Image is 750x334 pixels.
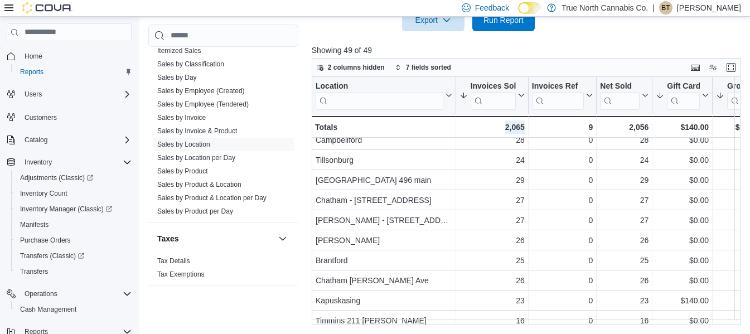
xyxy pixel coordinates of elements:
[316,214,452,227] div: [PERSON_NAME] - [STREET_ADDRESS]
[11,64,136,80] button: Reports
[11,302,136,317] button: Cash Management
[157,194,267,202] a: Sales by Product & Location per Day
[656,173,709,187] div: $0.00
[707,61,720,74] button: Display options
[157,233,274,244] button: Taxes
[20,220,49,229] span: Manifests
[600,173,649,187] div: 29
[316,133,452,147] div: Campbellford
[652,1,655,14] p: |
[11,186,136,201] button: Inventory Count
[16,249,89,263] a: Transfers (Classic)
[20,133,132,147] span: Catalog
[667,81,700,110] div: Gift Card Sales
[157,154,235,162] a: Sales by Location per Day
[532,153,593,167] div: 0
[157,153,235,162] span: Sales by Location per Day
[20,251,84,260] span: Transfers (Classic)
[532,294,593,307] div: 0
[402,9,464,31] button: Export
[2,48,136,64] button: Home
[16,187,132,200] span: Inventory Count
[532,234,593,247] div: 0
[157,60,224,69] span: Sales by Classification
[11,217,136,233] button: Manifests
[157,233,179,244] h3: Taxes
[20,267,48,276] span: Transfers
[689,61,702,74] button: Keyboard shortcuts
[312,45,745,56] p: Showing 49 of 49
[20,156,132,169] span: Inventory
[157,167,208,175] a: Sales by Product
[11,170,136,186] a: Adjustments (Classic)
[600,193,649,207] div: 27
[11,201,136,217] a: Inventory Manager (Classic)
[459,133,524,147] div: 28
[20,156,56,169] button: Inventory
[459,254,524,267] div: 25
[157,74,197,81] a: Sales by Day
[157,46,201,55] span: Itemized Sales
[532,314,593,327] div: 0
[20,133,52,147] button: Catalog
[157,114,206,122] a: Sales by Invoice
[16,234,75,247] a: Purchase Orders
[157,86,245,95] span: Sales by Employee (Created)
[16,218,53,231] a: Manifests
[316,153,452,167] div: Tillsonburg
[656,234,709,247] div: $0.00
[11,233,136,248] button: Purchase Orders
[276,232,289,245] button: Taxes
[316,193,452,207] div: Chatham - [STREET_ADDRESS]
[2,286,136,302] button: Operations
[148,31,298,222] div: Sales
[661,1,670,14] span: BT
[25,135,47,144] span: Catalog
[16,265,132,278] span: Transfers
[16,265,52,278] a: Transfers
[390,61,456,74] button: 7 fields sorted
[157,257,190,265] a: Tax Details
[532,81,584,92] div: Invoices Ref
[20,88,46,101] button: Users
[459,314,524,327] div: 16
[667,81,700,92] div: Gift Cards
[656,314,709,327] div: $0.00
[316,234,452,247] div: [PERSON_NAME]
[316,294,452,307] div: Kapuskasing
[470,81,515,92] div: Invoices Sold
[475,2,509,13] span: Feedback
[22,2,72,13] img: Cova
[656,153,709,167] div: $0.00
[656,214,709,227] div: $0.00
[157,207,233,216] span: Sales by Product per Day
[472,9,535,31] button: Run Report
[677,1,741,14] p: [PERSON_NAME]
[20,189,67,198] span: Inventory Count
[2,86,136,102] button: Users
[656,254,709,267] div: $0.00
[600,234,649,247] div: 26
[157,113,206,122] span: Sales by Invoice
[518,14,519,14] span: Dark Mode
[600,120,649,134] div: 2,056
[459,81,524,110] button: Invoices Sold
[316,173,452,187] div: [GEOGRAPHIC_DATA] 496 main
[659,1,672,14] div: Brandon Thompson
[600,314,649,327] div: 16
[16,303,81,316] a: Cash Management
[312,61,389,74] button: 2 columns hidden
[20,49,132,63] span: Home
[562,1,648,14] p: True North Cannabis Co.
[20,305,76,314] span: Cash Management
[600,254,649,267] div: 25
[459,234,524,247] div: 26
[11,248,136,264] a: Transfers (Classic)
[656,81,709,110] button: Gift Cards
[20,205,112,214] span: Inventory Manager (Classic)
[157,270,205,278] a: Tax Exemptions
[16,234,132,247] span: Purchase Orders
[459,274,524,287] div: 26
[532,120,593,134] div: 9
